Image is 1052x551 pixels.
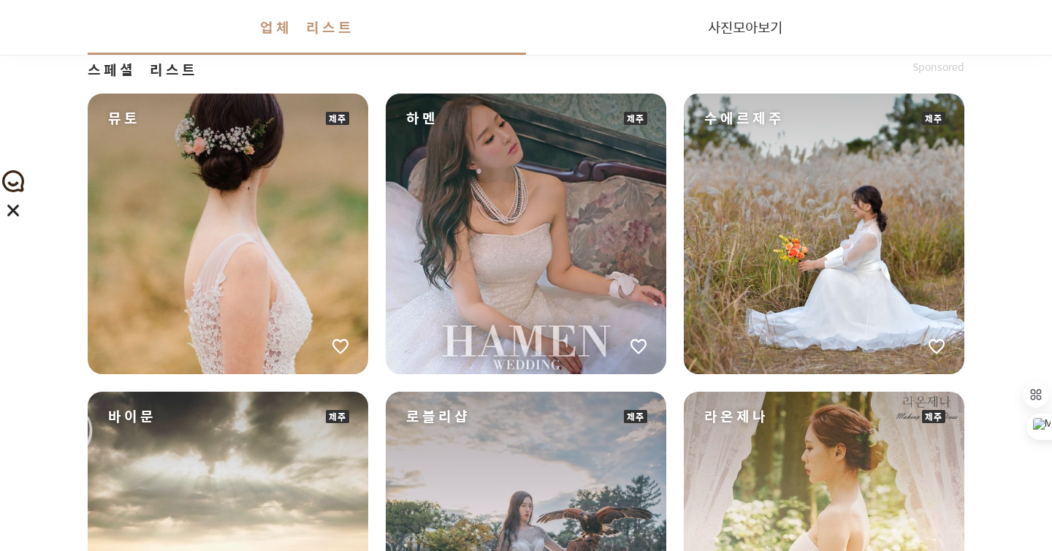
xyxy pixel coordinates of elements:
span: 설정 [226,469,243,481]
span: 스페셜 리스트 [88,60,198,80]
div: 제주 [326,112,349,125]
span: 홈 [46,469,55,481]
span: 하멘 [406,108,438,129]
a: 뮤토 제주 [88,94,368,374]
div: 제주 [922,112,945,125]
span: Sponsored [912,60,964,75]
a: 대화 [96,447,188,484]
a: 설정 [188,447,281,484]
span: 바이문 [108,406,156,427]
div: 제주 [624,410,647,423]
div: 제주 [624,112,647,125]
span: 수에르제주 [704,108,785,129]
span: 뮤토 [108,108,140,129]
a: 수에르제주 제주 [684,94,964,374]
div: 제주 [922,410,945,423]
span: 대화 [134,470,151,482]
a: 홈 [4,447,96,484]
span: 로블리샵 [406,406,470,427]
span: 라온제나 [704,406,769,427]
div: 제주 [326,410,349,423]
a: 하멘 제주 [386,94,666,374]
